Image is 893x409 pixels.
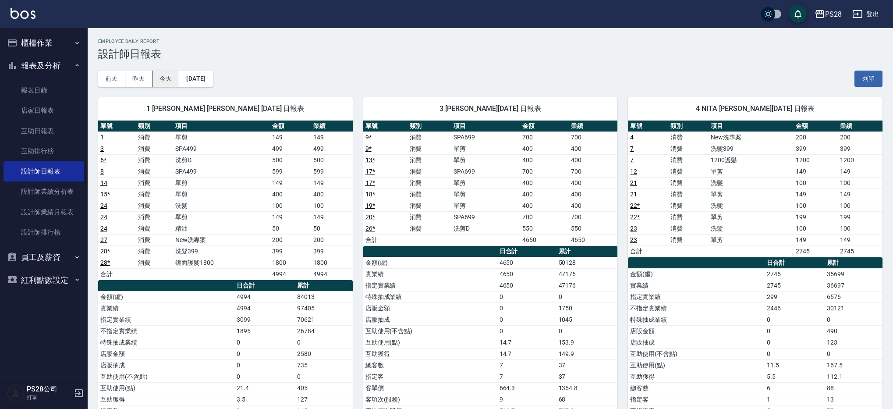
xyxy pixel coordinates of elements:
[311,166,352,177] td: 599
[234,291,294,302] td: 4994
[408,166,452,177] td: 消費
[4,100,84,121] a: 店家日報表
[98,48,882,60] h3: 設計師日報表
[311,245,352,257] td: 399
[668,177,709,188] td: 消費
[98,371,234,382] td: 互助使用(不含點)
[709,177,794,188] td: 洗髮
[295,359,353,371] td: 735
[709,121,794,132] th: 項目
[363,234,408,245] td: 合計
[838,132,882,143] td: 200
[794,154,838,166] td: 1200
[497,325,556,337] td: 0
[234,280,294,292] th: 日合計
[270,154,311,166] td: 500
[709,234,794,245] td: 單剪
[838,143,882,154] td: 399
[100,168,104,175] a: 8
[709,223,794,234] td: 洗髮
[838,211,882,223] td: 199
[408,223,452,234] td: 消費
[451,188,520,200] td: 單剪
[628,291,764,302] td: 指定實業績
[270,188,311,200] td: 400
[173,234,269,245] td: New洗專案
[520,143,569,154] td: 400
[363,121,618,246] table: a dense table
[497,382,556,394] td: 664.3
[11,8,35,19] img: Logo
[838,166,882,177] td: 149
[630,145,634,152] a: 7
[628,121,882,257] table: a dense table
[765,348,825,359] td: 0
[136,245,174,257] td: 消費
[556,291,618,302] td: 0
[668,154,709,166] td: 消費
[173,188,269,200] td: 單剪
[363,359,497,371] td: 總客數
[98,314,234,325] td: 指定實業績
[838,121,882,132] th: 業績
[556,337,618,348] td: 153.9
[100,134,104,141] a: 1
[630,156,634,164] a: 7
[709,188,794,200] td: 單剪
[451,132,520,143] td: SPA699
[363,371,497,382] td: 指定客
[451,200,520,211] td: 單剪
[98,348,234,359] td: 店販金額
[451,143,520,154] td: 單剪
[838,188,882,200] td: 149
[451,166,520,177] td: SPA699
[628,348,764,359] td: 互助使用(不含點)
[270,200,311,211] td: 100
[27,394,71,402] p: 打單
[794,245,838,257] td: 2745
[838,234,882,245] td: 149
[173,245,269,257] td: 洗髮399
[765,325,825,337] td: 0
[270,211,311,223] td: 149
[136,177,174,188] td: 消費
[270,245,311,257] td: 399
[408,177,452,188] td: 消費
[569,188,617,200] td: 400
[179,71,213,87] button: [DATE]
[100,213,107,221] a: 24
[173,257,269,268] td: 鏡面護髮1800
[794,200,838,211] td: 100
[569,166,617,177] td: 700
[497,314,556,325] td: 0
[270,121,311,132] th: 金額
[794,234,838,245] td: 149
[569,223,617,234] td: 550
[98,121,353,280] table: a dense table
[628,359,764,371] td: 互助使用(點)
[98,382,234,394] td: 互助使用(點)
[234,371,294,382] td: 0
[363,280,497,291] td: 指定實業績
[295,371,353,382] td: 0
[628,280,764,291] td: 實業績
[668,188,709,200] td: 消費
[556,268,618,280] td: 47176
[136,257,174,268] td: 消費
[556,382,618,394] td: 1354.8
[520,166,569,177] td: 700
[668,200,709,211] td: 消費
[363,382,497,394] td: 客單價
[270,234,311,245] td: 200
[569,234,617,245] td: 4650
[838,154,882,166] td: 1200
[173,121,269,132] th: 項目
[520,188,569,200] td: 400
[520,121,569,132] th: 金額
[4,161,84,181] a: 設計師日報表
[825,268,882,280] td: 35699
[569,121,617,132] th: 業績
[569,154,617,166] td: 400
[136,154,174,166] td: 消費
[497,268,556,280] td: 4650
